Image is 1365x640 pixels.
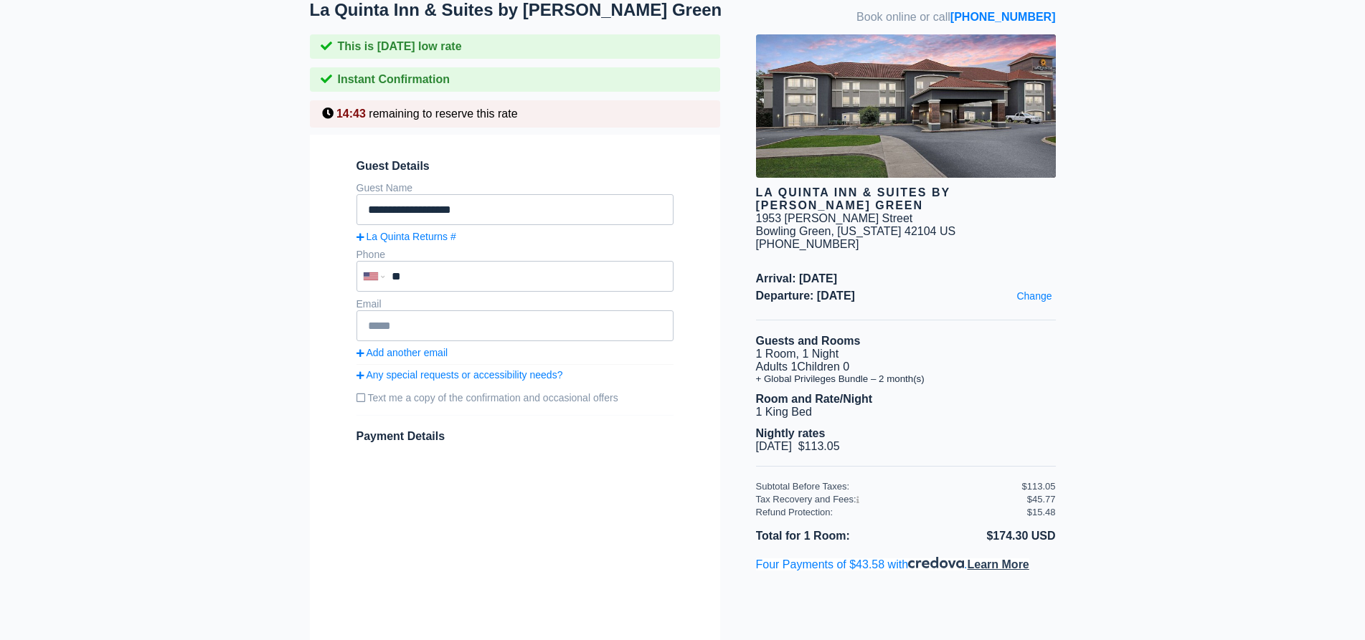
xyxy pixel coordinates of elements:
b: Guests and Rooms [756,335,861,347]
li: $174.30 USD [906,527,1056,545]
span: Payment Details [356,430,445,442]
span: 14:43 [336,108,366,120]
a: Add another email [356,347,674,358]
b: Room and Rate/Night [756,393,873,405]
label: Phone [356,249,385,260]
div: $15.48 [1027,507,1056,517]
label: Text me a copy of the confirmation and occasional offers [356,386,674,409]
div: $113.05 [1022,481,1056,492]
span: Guest Details [356,160,674,173]
div: $45.77 [1027,494,1056,505]
div: United States: +1 [358,262,388,290]
div: La Quinta Inn & Suites by [PERSON_NAME] Green [756,186,1056,212]
span: Learn More [968,558,1029,570]
span: Departure: [DATE] [756,290,1056,302]
span: Bowling Green, [756,225,834,237]
img: hotel image [756,34,1056,178]
span: [DATE] $113.05 [756,440,840,452]
li: Total for 1 Room: [756,527,906,545]
a: La Quinta Returns # [356,231,674,242]
a: Four Payments of $43.58 with.Learn More [756,558,1029,570]
div: [PHONE_NUMBER] [756,238,1056,251]
div: Instant Confirmation [310,67,720,92]
span: Book online or call [856,11,1055,24]
a: Any special requests or accessibility needs? [356,369,674,381]
span: Children 0 [797,360,849,373]
li: 1 King Bed [756,406,1056,419]
li: + Global Privileges Bundle – 2 month(s) [756,373,1056,384]
li: 1 Room, 1 Night [756,348,1056,360]
span: [US_STATE] [837,225,901,237]
li: Adults 1 [756,360,1056,373]
div: Refund Protection: [756,507,1027,517]
b: Nightly rates [756,427,826,439]
label: Guest Name [356,182,413,194]
label: Email [356,298,382,310]
div: This is [DATE] low rate [310,34,720,59]
span: US [940,225,955,237]
div: Tax Recovery and Fees: [756,494,1022,505]
span: 42104 [905,225,937,237]
span: remaining to reserve this rate [369,108,517,120]
span: Four Payments of $43.58 with . [756,558,1029,570]
a: Change [1013,287,1055,305]
span: Arrival: [DATE] [756,272,1056,285]
a: [PHONE_NUMBER] [950,11,1056,23]
iframe: PayPal Message 1 [756,584,1056,611]
div: 1953 [PERSON_NAME] Street [756,212,913,225]
div: Subtotal Before Taxes: [756,481,1022,492]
